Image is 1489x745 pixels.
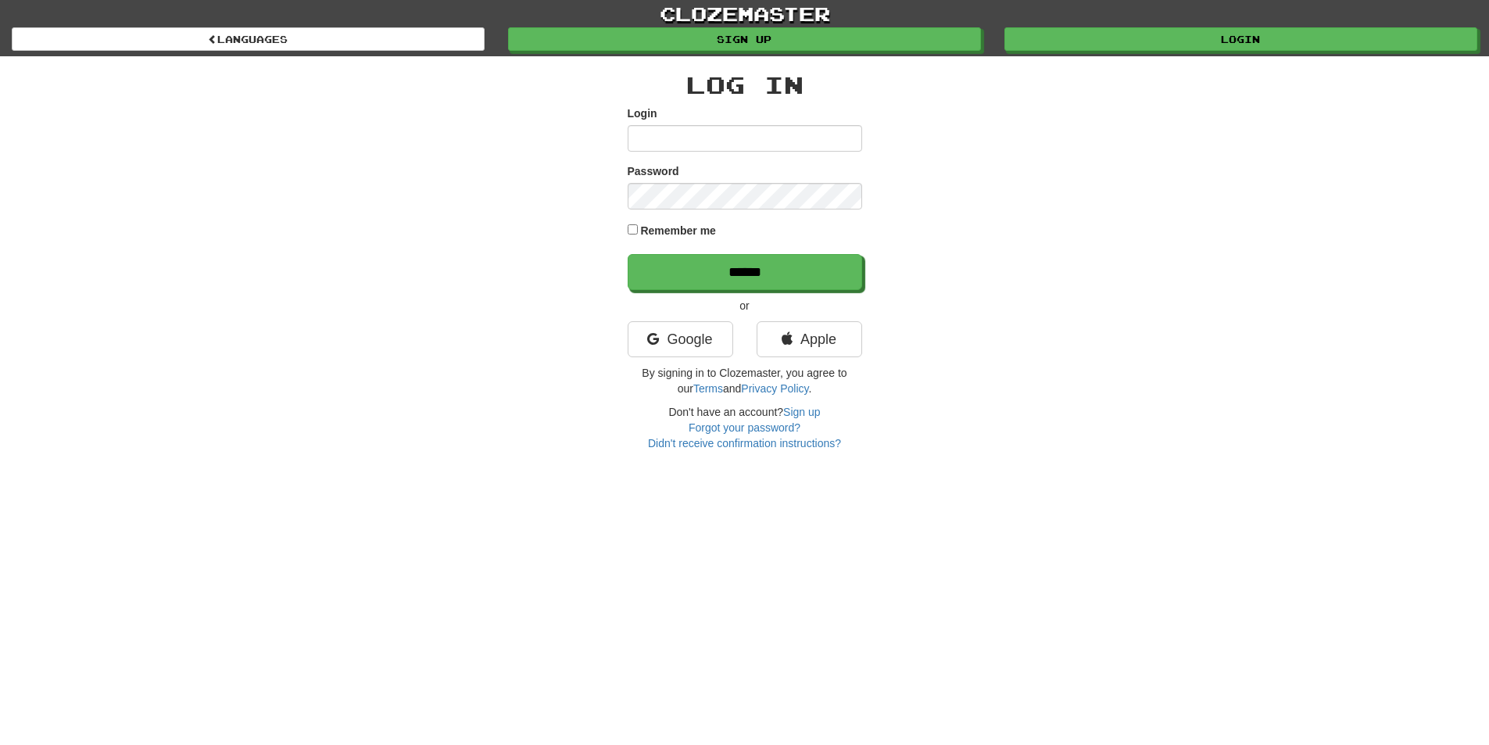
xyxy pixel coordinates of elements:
a: Languages [12,27,485,51]
a: Privacy Policy [741,382,808,395]
p: By signing in to Clozemaster, you agree to our and . [628,365,862,396]
label: Password [628,163,679,179]
label: Remember me [640,223,716,238]
a: Login [1004,27,1477,51]
a: Didn't receive confirmation instructions? [648,437,841,450]
a: Forgot your password? [689,421,800,434]
a: Apple [757,321,862,357]
a: Terms [693,382,723,395]
a: Sign up [783,406,820,418]
a: Sign up [508,27,981,51]
div: Don't have an account? [628,404,862,451]
h2: Log In [628,72,862,98]
label: Login [628,106,657,121]
a: Google [628,321,733,357]
p: or [628,298,862,313]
